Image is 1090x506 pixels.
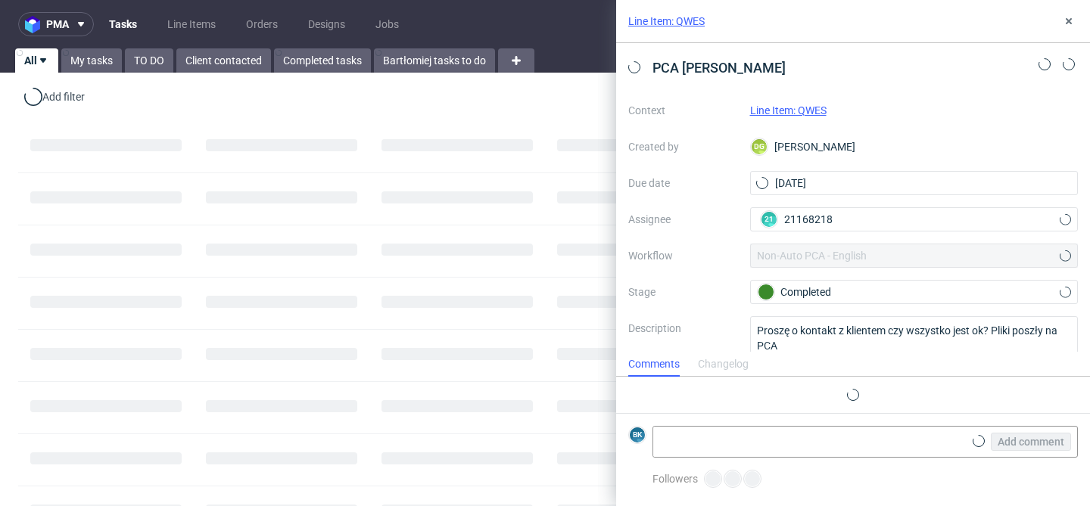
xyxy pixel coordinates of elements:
[21,85,88,109] div: Add filter
[698,352,749,377] div: Changelog
[628,283,738,301] label: Stage
[15,48,58,73] a: All
[784,212,833,227] span: 21168218
[18,12,94,36] button: pma
[628,101,738,120] label: Context
[125,48,173,73] a: TO DO
[274,48,371,73] a: Completed tasks
[25,16,46,33] img: logo
[750,104,827,116] a: Line Item: QWES
[750,135,1079,159] div: [PERSON_NAME]
[176,48,271,73] a: Client contacted
[752,139,767,154] figcaption: DG
[758,284,1059,300] div: Completed
[100,12,146,36] a: Tasks
[299,12,354,36] a: Designs
[628,319,738,386] label: Description
[652,473,698,485] span: Followers
[46,19,69,29] span: pma
[158,12,225,36] a: Line Items
[374,48,495,73] a: Bartłomiej tasks to do
[628,352,680,377] div: Comments
[761,212,777,227] figcaption: 21
[646,55,792,80] span: PCA [PERSON_NAME]
[237,12,287,36] a: Orders
[366,12,408,36] a: Jobs
[628,14,705,29] a: Line Item: QWES
[750,316,1079,389] textarea: Proszę o kontakt z klientem czy wszystko jest ok? Pliki poszły na PCA
[628,138,738,156] label: Created by
[628,174,738,192] label: Due date
[628,247,738,265] label: Workflow
[630,427,645,442] figcaption: BK
[61,48,122,73] a: My tasks
[628,210,738,228] label: Assignee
